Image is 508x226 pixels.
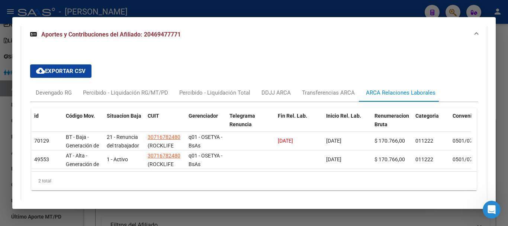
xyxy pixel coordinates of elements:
div: Devengado RG [36,89,72,97]
datatable-header-cell: id [31,108,63,141]
span: $ 170.766,00 [374,156,405,162]
span: id [34,113,39,119]
span: Gerenciador [189,113,218,119]
span: [DATE] [278,138,293,144]
span: q01 - OSETYA - BsAs [189,153,222,167]
span: 30716782480 [148,153,180,159]
span: [DATE] [326,156,341,162]
iframe: Intercom live chat [483,201,501,219]
span: q01 - OSETYA - BsAs [189,134,222,149]
span: CUIT [148,113,159,119]
span: 0501/07 [453,138,473,144]
span: Aportes y Contribuciones del Afiliado: 20469477771 [41,31,181,38]
div: Aportes y Contribuciones del Afiliado: 20469477771 [21,47,487,208]
span: 0501/07 [453,156,473,162]
span: 011222 [415,138,433,144]
span: Inicio Rel. Lab. [326,113,361,119]
datatable-header-cell: Situacion Baja [104,108,145,141]
div: ARCA Relaciones Laborales [366,89,435,97]
span: Renumeracion Bruta [374,113,409,127]
span: Categoria [415,113,439,119]
span: 21 - Renuncia del trabajador / ART.240 - LCT / ART.64 Inc.a) L22248 y otras [107,134,139,182]
span: Código Mov. [66,113,95,119]
mat-expansion-panel-header: Aportes y Contribuciones del Afiliado: 20469477771 [21,23,487,47]
div: Transferencias ARCA [302,89,355,97]
span: Exportar CSV [36,68,86,74]
datatable-header-cell: Inicio Rel. Lab. [323,108,372,141]
datatable-header-cell: Categoria [412,108,450,141]
span: [DATE] [326,138,341,144]
span: Situacion Baja [107,113,141,119]
span: $ 170.766,00 [374,138,405,144]
span: (ROCKLIFE SRL) [148,161,174,176]
div: Percibido - Liquidación Total [179,89,250,97]
datatable-header-cell: CUIT [145,108,186,141]
div: 2 total [31,172,477,190]
span: Convenio [453,113,475,119]
datatable-header-cell: Código Mov. [63,108,104,141]
span: (ROCKLIFE SRL) [148,143,174,157]
datatable-header-cell: Telegrama Renuncia [226,108,275,141]
span: 30716782480 [148,134,180,140]
span: 70129 [34,138,49,144]
span: AT - Alta - Generación de clave [66,153,99,176]
span: Telegrama Renuncia [229,113,255,127]
mat-icon: cloud_download [36,66,45,75]
span: BT - Baja - Generación de Clave [66,134,99,157]
span: Fin Rel. Lab. [278,113,307,119]
datatable-header-cell: Gerenciador [186,108,226,141]
div: Percibido - Liquidación RG/MT/PD [83,89,168,97]
datatable-header-cell: Renumeracion Bruta [372,108,412,141]
datatable-header-cell: Convenio [450,108,487,141]
span: 011222 [415,156,433,162]
span: 49553 [34,156,49,162]
span: 1 - Activo [107,156,128,162]
datatable-header-cell: Fin Rel. Lab. [275,108,323,141]
button: Exportar CSV [30,64,91,78]
div: DDJJ ARCA [261,89,291,97]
